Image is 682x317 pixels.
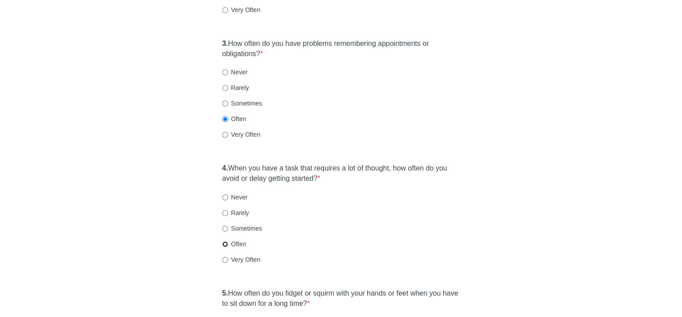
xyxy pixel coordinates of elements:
[222,132,228,138] input: Very Often
[222,226,228,232] input: Sometimes
[222,116,228,122] input: Often
[222,289,228,297] strong: 5.
[222,83,249,92] label: Rarely
[222,99,262,108] label: Sometimes
[222,241,228,247] input: Often
[222,69,228,75] input: Never
[222,224,262,233] label: Sometimes
[222,240,246,248] label: Often
[222,68,248,77] label: Never
[222,101,228,106] input: Sometimes
[222,208,249,217] label: Rarely
[222,130,261,139] label: Very Often
[222,255,261,264] label: Very Often
[222,5,261,14] label: Very Often
[222,40,228,47] strong: 3.
[222,257,228,263] input: Very Often
[222,210,228,216] input: Rarely
[222,193,248,202] label: Never
[222,114,246,123] label: Often
[222,7,228,13] input: Very Often
[222,195,228,200] input: Never
[222,85,228,91] input: Rarely
[222,39,460,59] label: How often do you have problems remembering appointments or obligations?
[222,289,460,309] label: How often do you fidget or squirm with your hands or feet when you have to sit down for a long time?
[222,164,228,172] strong: 4.
[222,163,460,184] label: When you have a task that requires a lot of thought, how often do you avoid or delay getting star...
